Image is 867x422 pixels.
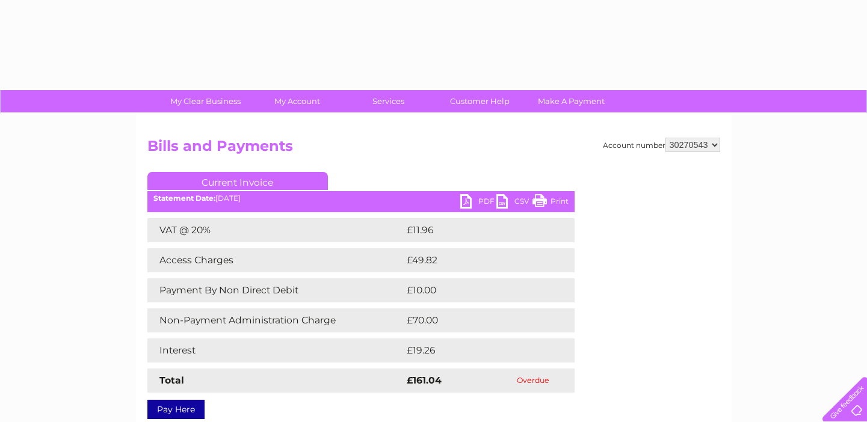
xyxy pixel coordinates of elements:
a: My Clear Business [156,90,255,112]
td: Interest [147,338,404,362]
a: Print [532,194,569,212]
a: Pay Here [147,400,205,419]
td: £49.82 [404,248,551,272]
a: Make A Payment [522,90,621,112]
td: Payment By Non Direct Debit [147,278,404,302]
a: CSV [496,194,532,212]
div: [DATE] [147,194,575,203]
strong: Total [159,375,184,386]
td: Non-Payment Administration Charge [147,308,404,332]
td: Access Charges [147,248,404,272]
td: £70.00 [404,308,551,332]
a: PDF [460,194,496,212]
td: £19.26 [404,338,549,362]
td: £10.00 [404,278,550,302]
h2: Bills and Payments [147,138,720,161]
td: VAT @ 20% [147,218,404,242]
td: £11.96 [404,218,548,242]
a: Current Invoice [147,172,328,190]
b: Statement Date: [153,194,215,203]
td: Overdue [492,368,575,393]
a: Services [339,90,438,112]
strong: £161.04 [407,375,442,386]
a: My Account [247,90,347,112]
div: Account number [603,138,720,152]
a: Customer Help [430,90,529,112]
